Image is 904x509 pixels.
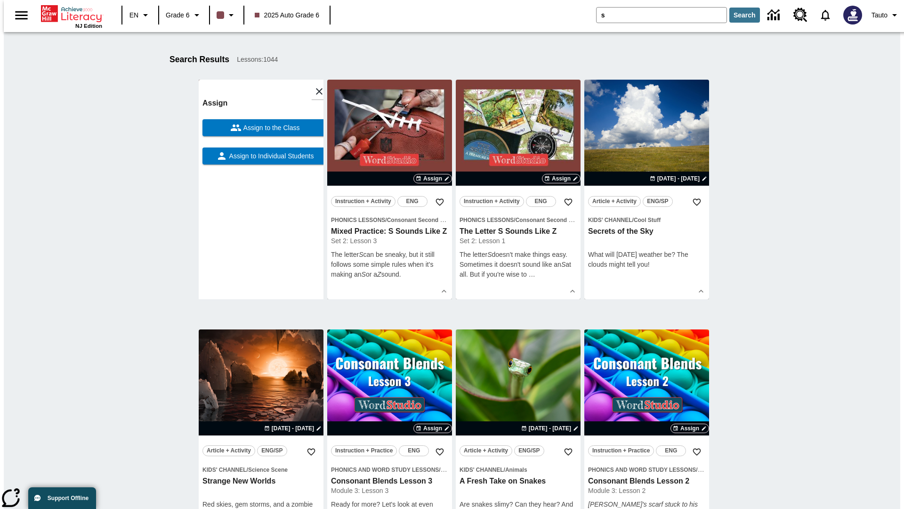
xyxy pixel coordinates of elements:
span: Lessons : 1044 [237,55,278,65]
input: search field [597,8,726,23]
button: Open side menu [8,1,35,29]
span: Cool Stuff [634,217,661,223]
span: Article + Activity [464,446,508,456]
button: Show Details [694,284,708,298]
em: S [359,251,363,258]
button: Instruction + Practice [331,445,397,456]
span: [DATE] - [DATE] [272,424,314,433]
span: Assign to the Class [242,123,300,133]
p: What will [DATE] weather be? The clouds might tell you! [588,250,705,270]
button: ENG [526,196,556,207]
button: ENG [656,445,686,456]
span: Topic: Kids' Channel/Animals [460,465,577,475]
button: ENG [397,196,428,207]
button: Class color is dark brown. Change class color [213,7,241,24]
p: The letter doesn't make things easy. Sometimes it doesn't sound like an at all. But if you're wis... [460,250,577,279]
span: Support Offline [48,495,89,501]
span: ENG [665,446,677,456]
h1: Search Results [169,55,229,65]
span: Assign [552,174,571,183]
span: NJ Edition [75,23,102,29]
button: Add to Favorites [688,443,705,460]
span: Topic: Kids' Channel/Cool Stuff [588,215,705,225]
em: S [362,271,366,278]
h3: The Letter S Sounds Like Z [460,227,577,237]
h3: Consonant Blends Lesson 2 [588,476,705,486]
button: Instruction + Activity [460,196,524,207]
h3: Secrets of the Sky [588,227,705,237]
span: Instruction + Activity [464,197,520,206]
span: Kids' Channel [588,217,632,223]
h3: Consonant Blends Lesson 3 [331,476,448,486]
button: Show Details [437,284,451,298]
h3: A Fresh Take on Snakes [460,476,577,486]
div: lesson details [199,80,323,299]
span: Topic: Phonics and Word Study Lessons/Consonant Blends [588,465,705,475]
span: Science Scene [248,467,288,473]
button: Search [729,8,760,23]
h6: Assign [202,97,327,110]
span: ENG/SP [261,446,282,456]
button: Aug 24 - Aug 24 Choose Dates [262,424,323,433]
span: Topic: Phonics Lessons/Consonant Second Sounds [331,215,448,225]
button: Instruction + Practice [588,445,654,456]
span: / [632,217,634,223]
span: / [247,467,248,473]
span: Topic: Phonics Lessons/Consonant Second Sounds [460,215,577,225]
span: Phonics Lessons [460,217,514,223]
span: ENG/SP [518,446,540,456]
h3: Mixed Practice: S Sounds Like Z [331,227,448,237]
span: Article + Activity [207,446,251,456]
button: Assign to the Class [202,119,327,136]
span: 2025 Auto Grade 6 [255,10,320,20]
button: Profile/Settings [868,7,904,24]
img: Avatar [843,6,862,25]
span: ENG [535,197,547,206]
button: Add to Favorites [303,443,320,460]
button: Show Details [565,284,580,298]
span: Phonics and Word Study Lessons [331,467,439,473]
button: Add to Favorites [560,194,577,211]
button: Close [311,83,327,99]
span: Consonant Second Sounds [516,217,589,223]
p: The letter can be sneaky, but it still follows some simple rules when it's making an or a sound. [331,250,448,279]
div: lesson details [456,80,581,299]
span: Assign [423,424,442,433]
span: Topic: Phonics and Word Study Lessons/Consonant Blends [331,465,448,475]
span: ENG/SP [647,197,668,206]
em: S [487,251,492,258]
span: Phonics and Word Study Lessons [588,467,696,473]
span: / [504,467,505,473]
button: ENG/SP [257,445,287,456]
button: Aug 22 - Aug 22 Choose Dates [648,174,709,183]
button: ENG/SP [643,196,673,207]
button: Article + Activity [588,196,641,207]
button: Add to Favorites [431,443,448,460]
span: Instruction + Practice [335,446,393,456]
span: [DATE] - [DATE] [529,424,571,433]
a: Data Center [762,2,788,28]
button: ENG [399,445,429,456]
div: lesson details [584,80,709,299]
button: Select a new avatar [838,3,868,27]
a: Resource Center, Will open in new tab [788,2,813,28]
span: ENG [408,446,420,456]
h3: Strange New Worlds [202,476,320,486]
span: Instruction + Practice [592,446,650,456]
a: Home [41,4,102,23]
span: Consonant Blends [698,467,748,473]
span: / [514,217,515,223]
button: Assign Choose Dates [413,174,452,183]
span: Phonics Lessons [331,217,385,223]
button: Add to Favorites [431,194,448,211]
span: EN [129,10,138,20]
button: Support Offline [28,487,96,509]
button: Aug 26 - Aug 26 Choose Dates [519,424,581,433]
span: ENG [406,197,419,206]
em: S [561,261,565,268]
button: Add to Favorites [688,194,705,211]
div: lesson details [327,80,452,299]
em: Z [377,271,381,278]
button: Add to Favorites [560,443,577,460]
div: Home [41,3,102,29]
